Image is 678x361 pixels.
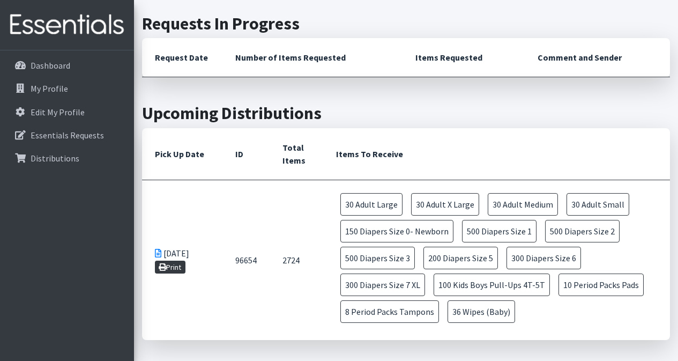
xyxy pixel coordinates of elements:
p: Dashboard [31,60,70,71]
th: Comment and Sender [525,38,670,77]
span: 150 Diapers Size 0- Newborn [340,220,453,242]
th: Total Items [270,128,323,180]
th: Request Date [142,38,222,77]
span: 30 Adult X Large [411,193,479,216]
h2: Requests In Progress [142,13,670,34]
span: 300 Diapers Size 7 XL [340,274,425,296]
a: Distributions [4,148,130,169]
span: 30 Adult Small [567,193,629,216]
a: Dashboard [4,55,130,76]
th: Number of Items Requested [222,38,403,77]
span: 500 Diapers Size 1 [462,220,537,242]
span: 30 Adult Large [340,193,403,216]
th: Items Requested [403,38,525,77]
img: HumanEssentials [4,7,130,43]
th: Pick Up Date [142,128,222,180]
td: [DATE] [142,180,222,340]
td: 2724 [270,180,323,340]
p: Distributions [31,153,79,164]
span: 8 Period Packs Tampons [340,300,439,323]
span: 30 Adult Medium [488,193,558,216]
p: My Profile [31,83,68,94]
span: 200 Diapers Size 5 [423,247,498,269]
td: 96654 [222,180,270,340]
th: Items To Receive [323,128,670,180]
span: 500 Diapers Size 3 [340,247,415,269]
th: ID [222,128,270,180]
span: 300 Diapers Size 6 [506,247,581,269]
span: 500 Diapers Size 2 [545,220,620,242]
span: 100 Kids Boys Pull-Ups 4T-5T [434,274,550,296]
p: Edit My Profile [31,107,85,117]
span: 36 Wipes (Baby) [448,300,515,323]
span: 10 Period Packs Pads [558,274,644,296]
a: Essentials Requests [4,124,130,146]
a: My Profile [4,78,130,99]
p: Essentials Requests [31,130,104,141]
a: Print [155,261,185,274]
a: Edit My Profile [4,101,130,123]
h2: Upcoming Distributions [142,103,670,123]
